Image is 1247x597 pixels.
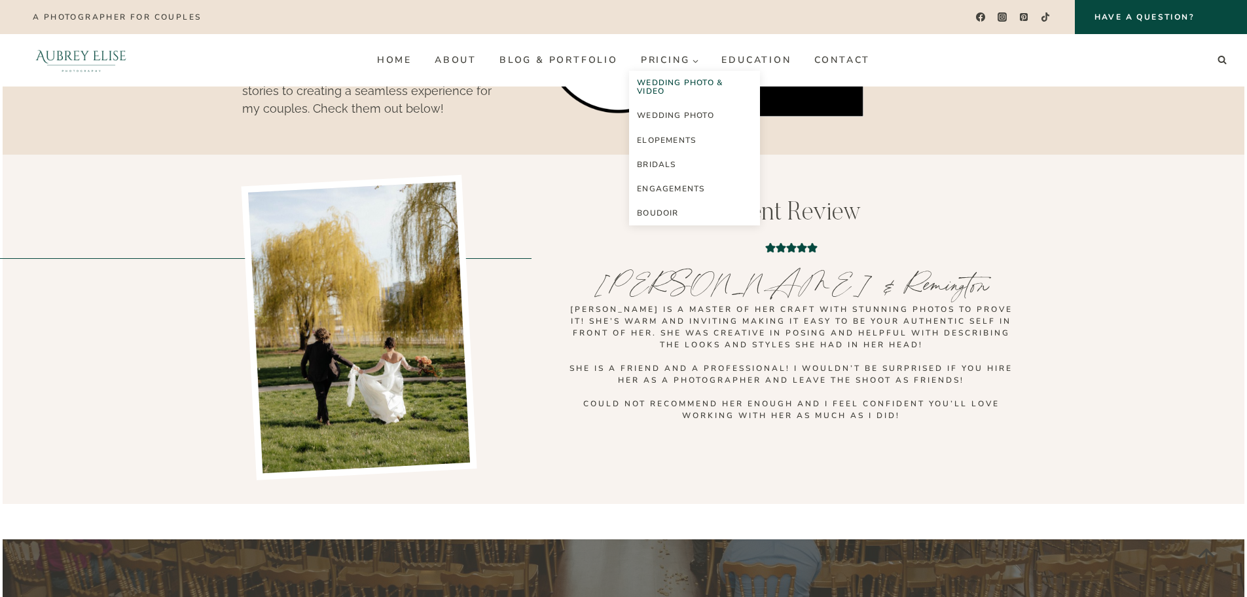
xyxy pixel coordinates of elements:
[629,50,710,71] button: Child menu of Pricing
[803,50,882,71] a: Contact
[629,104,760,128] a: Wedding Photo
[365,50,423,71] a: Home
[710,50,803,71] a: Education
[629,71,760,104] a: Wedding Photo & Video
[562,201,1021,227] h2: Client Review
[1213,51,1231,69] button: View Search Form
[552,181,1030,441] div: 1 of 1
[1185,535,1227,577] a: Scroll to top
[1036,8,1055,27] a: TikTok
[629,128,760,153] a: Elopements
[16,34,147,87] img: Aubrey Elise Photography
[629,177,760,201] a: Engagements
[562,264,1021,303] div: [PERSON_NAME] & Remington
[562,303,1021,421] div: [PERSON_NAME] is a master of her craft with stunning photos to prove it! She’s warm and inviting ...
[33,12,201,22] p: A photographer for couples
[629,201,760,225] a: Boudoir
[423,50,488,71] a: About
[1015,8,1034,27] a: Pinterest
[971,8,990,27] a: Facebook
[629,153,760,177] a: Bridals
[241,174,477,480] img: bride and groom running through a field at the caledonia
[993,8,1012,27] a: Instagram
[488,50,629,71] a: Blog & Portfolio
[365,50,881,71] nav: Primary Navigation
